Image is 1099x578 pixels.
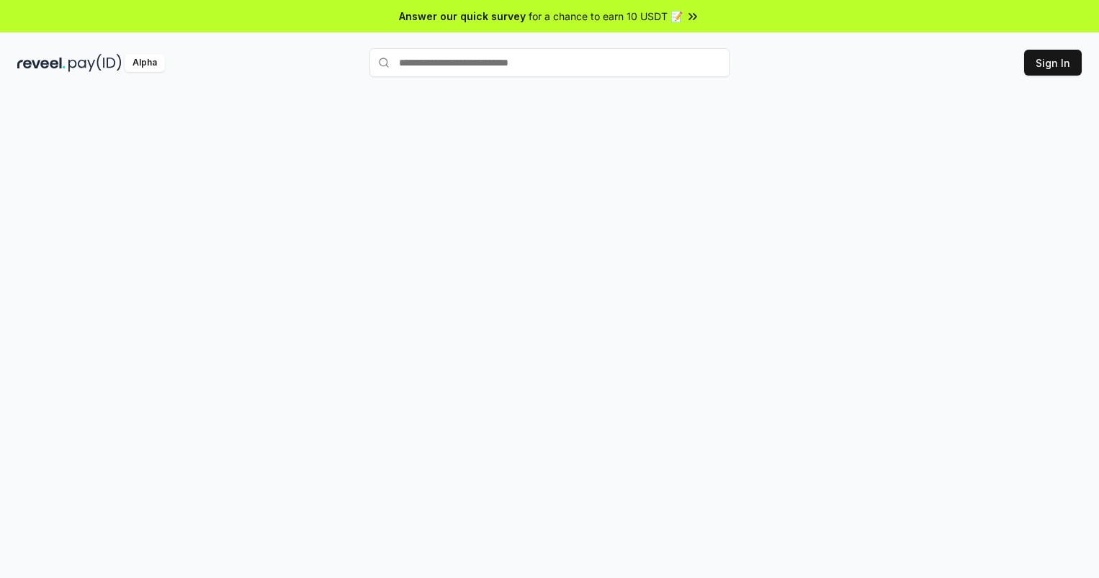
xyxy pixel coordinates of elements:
img: pay_id [68,54,122,72]
span: Answer our quick survey [399,9,526,24]
span: for a chance to earn 10 USDT 📝 [529,9,683,24]
button: Sign In [1024,50,1082,76]
div: Alpha [125,54,165,72]
img: reveel_dark [17,54,66,72]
